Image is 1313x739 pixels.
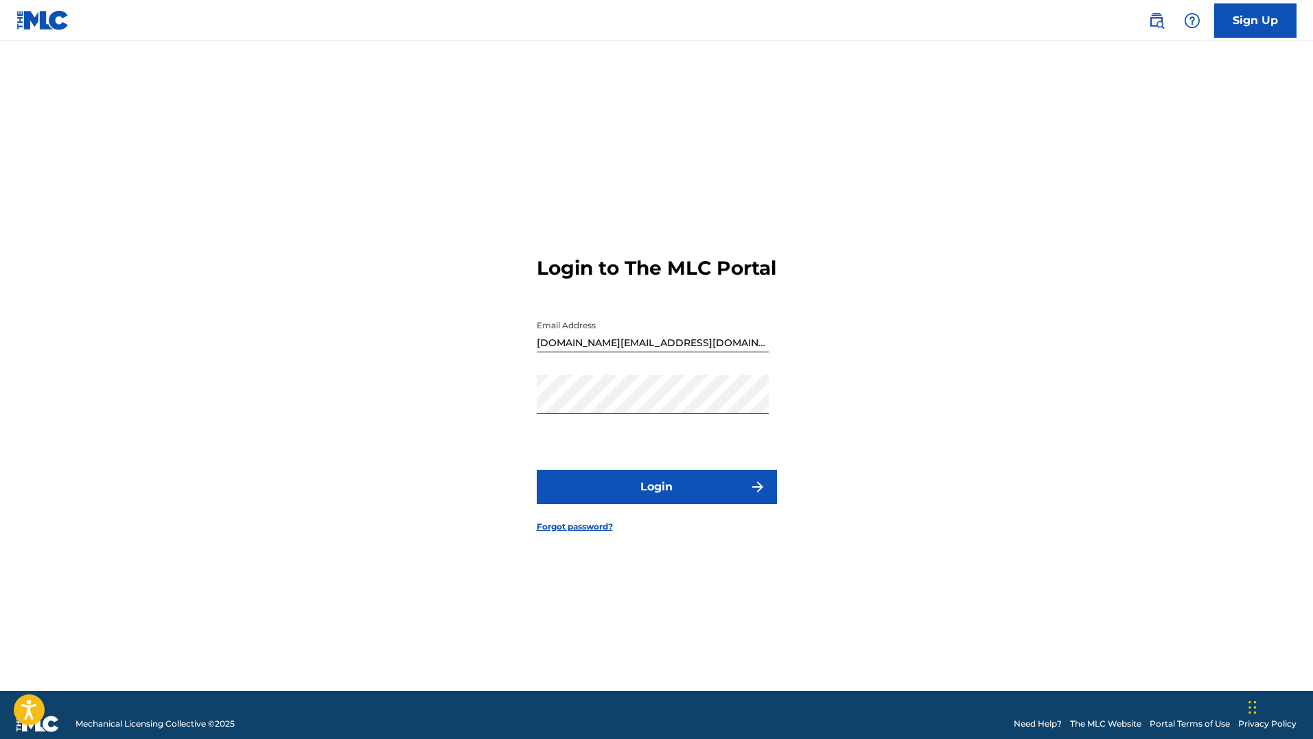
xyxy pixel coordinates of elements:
[1184,12,1200,29] img: help
[16,10,69,30] img: MLC Logo
[1238,718,1297,730] a: Privacy Policy
[1070,718,1141,730] a: The MLC Website
[1248,687,1257,728] div: Перетащить
[1014,718,1062,730] a: Need Help?
[1244,673,1313,739] iframe: Chat Widget
[1143,7,1170,34] a: Public Search
[1178,7,1206,34] div: Help
[1150,718,1230,730] a: Portal Terms of Use
[75,718,235,730] span: Mechanical Licensing Collective © 2025
[1214,3,1297,38] a: Sign Up
[1148,12,1165,29] img: search
[537,256,776,280] h3: Login to The MLC Portal
[16,716,59,732] img: logo
[537,470,777,504] button: Login
[1244,673,1313,739] div: Виджет чата
[537,521,613,533] a: Forgot password?
[750,479,766,495] img: f7272a7cc735f4ea7f67.svg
